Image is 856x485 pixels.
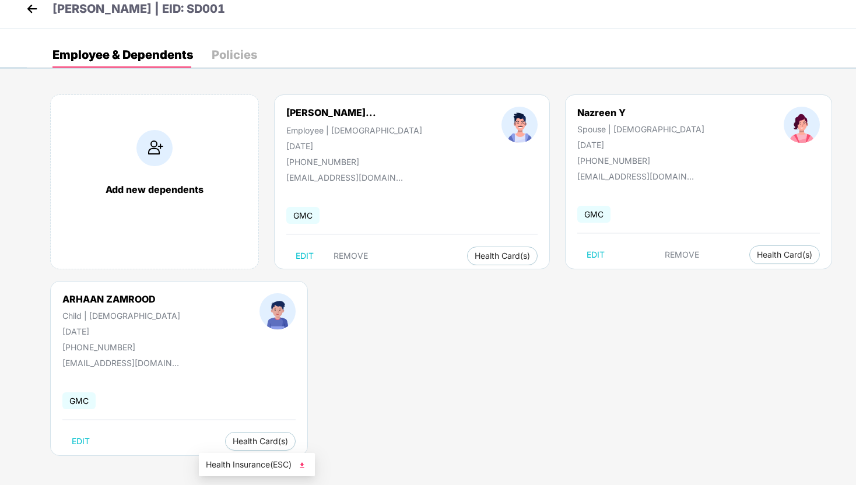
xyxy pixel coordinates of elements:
span: Health Card(s) [757,252,812,258]
div: Spouse | [DEMOGRAPHIC_DATA] [577,124,704,134]
button: Health Card(s) [467,247,538,265]
div: [EMAIL_ADDRESS][DOMAIN_NAME] [286,173,403,182]
div: ARHAAN ZAMROOD [62,293,180,305]
span: GMC [577,206,611,223]
div: Employee & Dependents [52,49,193,61]
div: Policies [212,49,257,61]
button: REMOVE [324,247,377,265]
div: [DATE] [286,141,422,151]
span: REMOVE [665,250,699,259]
button: EDIT [62,432,99,451]
div: [PERSON_NAME]... [286,107,376,118]
span: EDIT [587,250,605,259]
span: Health Card(s) [233,438,288,444]
span: EDIT [296,251,314,261]
span: EDIT [72,437,90,446]
div: Child | [DEMOGRAPHIC_DATA] [62,311,180,321]
button: EDIT [577,245,614,264]
div: [PHONE_NUMBER] [577,156,704,166]
div: Nazreen Y [577,107,704,118]
div: Add new dependents [62,184,247,195]
img: profileImage [784,107,820,143]
span: GMC [286,207,320,224]
div: [EMAIL_ADDRESS][DOMAIN_NAME] [62,358,179,368]
button: Health Card(s) [749,245,820,264]
span: Health Insurance(ESC) [206,458,308,471]
div: [PHONE_NUMBER] [62,342,180,352]
button: EDIT [286,247,323,265]
div: [EMAIL_ADDRESS][DOMAIN_NAME] [577,171,694,181]
img: profileImage [501,107,538,143]
div: Employee | [DEMOGRAPHIC_DATA] [286,125,422,135]
span: GMC [62,392,96,409]
div: [DATE] [577,140,704,150]
img: profileImage [259,293,296,329]
button: Health Card(s) [225,432,296,451]
button: REMOVE [655,245,708,264]
span: Health Card(s) [475,253,530,259]
span: REMOVE [334,251,368,261]
div: [DATE] [62,326,180,336]
img: svg+xml;base64,PHN2ZyB4bWxucz0iaHR0cDovL3d3dy53My5vcmcvMjAwMC9zdmciIHhtbG5zOnhsaW5rPSJodHRwOi8vd3... [296,459,308,471]
div: [PHONE_NUMBER] [286,157,422,167]
img: addIcon [136,130,173,166]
